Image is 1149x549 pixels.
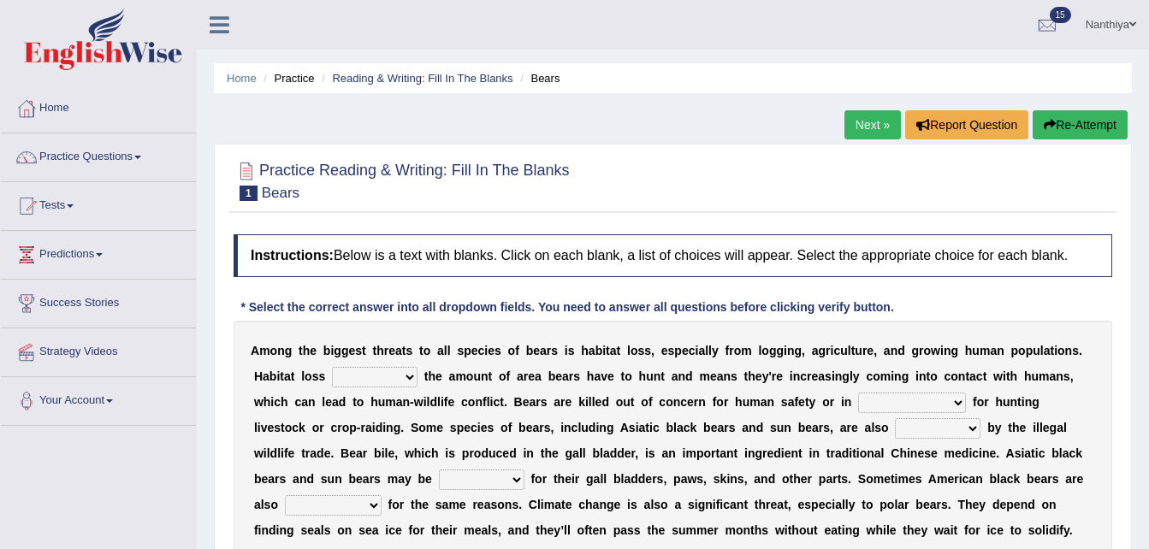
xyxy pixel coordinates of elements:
b: g [769,344,777,357]
b: a [672,369,678,383]
b: l [589,395,592,409]
b: , [874,344,877,357]
b: n [919,369,927,383]
li: Bears [516,70,560,86]
b: e [755,369,762,383]
b: p [464,344,471,357]
b: t [280,369,284,383]
b: r [724,395,728,409]
b: a [717,369,724,383]
b: s [568,344,575,357]
b: r [569,369,573,383]
b: e [528,369,535,383]
b: , [651,344,654,357]
b: n [673,395,681,409]
b: o [270,344,278,357]
b: g [912,344,920,357]
b: t [362,344,366,357]
b: a [884,344,891,357]
b: t [419,344,423,357]
b: o [1057,344,1065,357]
b: c [866,369,873,383]
b: t [372,344,376,357]
a: Strategy Videos [1,328,196,371]
b: o [951,369,958,383]
b: . [1079,344,1082,357]
b: e [435,369,442,383]
b: g [951,344,958,357]
button: Re-Attempt [1033,110,1128,139]
b: s [825,369,832,383]
b: l [705,344,708,357]
b: e [661,344,668,357]
b: h [303,344,311,357]
b: a [540,344,547,357]
b: c [680,395,687,409]
b: s [573,369,580,383]
b: i [441,395,444,409]
b: c [976,369,983,383]
b: n [475,395,483,409]
b: b [323,344,331,357]
b: g [794,344,802,357]
b: e [388,344,395,357]
b: H [254,369,263,383]
b: f [506,369,511,383]
a: Reading & Writing: Fill In The Blanks [332,72,512,85]
b: e [555,369,562,383]
b: n [654,369,661,383]
b: c [944,369,951,383]
b: d [429,395,437,409]
b: i [484,344,488,357]
b: g [776,344,784,357]
b: n [891,344,898,357]
b: i [1054,344,1057,357]
b: o [873,369,880,383]
b: . [504,395,507,409]
b: t [1006,369,1010,383]
b: n [787,344,795,357]
b: e [488,344,495,357]
b: r [560,395,565,409]
a: Next » [844,110,901,139]
b: i [784,344,787,357]
b: c [461,395,468,409]
b: e [607,369,614,383]
a: Predictions [1,231,196,274]
b: t [291,369,295,383]
b: l [427,395,430,409]
b: a [969,369,976,383]
b: m [455,369,465,383]
b: s [1063,369,1070,383]
b: b [595,344,603,357]
b: y [762,369,769,383]
b: l [708,344,712,357]
span: 15 [1050,7,1071,23]
b: h [264,395,271,409]
b: o [423,344,431,357]
b: f [649,395,653,409]
b: t [983,369,987,383]
b: f [713,395,717,409]
b: o [305,369,312,383]
b: a [594,369,601,383]
b: h [1010,369,1018,383]
b: c [294,395,301,409]
b: i [891,369,894,383]
b: n [997,344,1004,357]
b: s [541,395,548,409]
b: t [926,369,930,383]
b: p [1011,344,1019,357]
b: s [495,344,501,357]
a: Your Account [1,377,196,420]
b: r [807,369,811,383]
b: l [487,395,490,409]
b: b [548,369,556,383]
b: i [490,395,494,409]
span: 1 [240,186,258,201]
b: f [444,395,448,409]
b: a [554,395,560,409]
b: c [800,369,807,383]
b: r [826,344,830,357]
b: i [695,344,698,357]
